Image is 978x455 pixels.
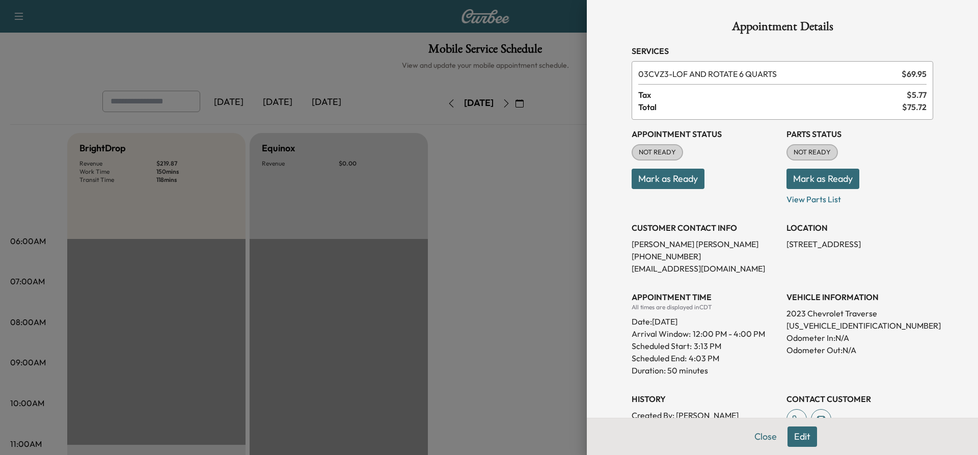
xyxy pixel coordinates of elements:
div: All times are displayed in CDT [632,303,778,311]
h3: Parts Status [786,128,933,140]
p: Odometer Out: N/A [786,344,933,356]
p: 4:03 PM [689,352,719,364]
h3: VEHICLE INFORMATION [786,291,933,303]
h3: LOCATION [786,222,933,234]
span: Tax [638,89,907,101]
p: View Parts List [786,189,933,205]
p: Odometer In: N/A [786,332,933,344]
h1: Appointment Details [632,20,933,37]
span: Total [638,101,902,113]
span: 12:00 PM - 4:00 PM [693,328,765,340]
h3: CUSTOMER CONTACT INFO [632,222,778,234]
p: Scheduled End: [632,352,687,364]
span: NOT READY [633,147,682,157]
p: [EMAIL_ADDRESS][DOMAIN_NAME] [632,262,778,275]
p: Arrival Window: [632,328,778,340]
button: Mark as Ready [786,169,859,189]
span: $ 69.95 [902,68,927,80]
h3: APPOINTMENT TIME [632,291,778,303]
p: [PERSON_NAME] [PERSON_NAME] [632,238,778,250]
button: Edit [787,426,817,447]
h3: History [632,393,778,405]
h3: Services [632,45,933,57]
span: $ 75.72 [902,101,927,113]
span: NOT READY [787,147,837,157]
p: [STREET_ADDRESS] [786,238,933,250]
p: 2023 Chevrolet Traverse [786,307,933,319]
p: [PHONE_NUMBER] [632,250,778,262]
div: Date: [DATE] [632,311,778,328]
span: LOF AND ROTATE 6 QUARTS [638,68,898,80]
p: Scheduled Start: [632,340,692,352]
button: Mark as Ready [632,169,704,189]
p: Created By : [PERSON_NAME] [632,409,778,421]
span: $ 5.77 [907,89,927,101]
h3: Appointment Status [632,128,778,140]
h3: CONTACT CUSTOMER [786,393,933,405]
p: 3:13 PM [694,340,721,352]
button: Close [748,426,783,447]
p: Duration: 50 minutes [632,364,778,377]
p: [US_VEHICLE_IDENTIFICATION_NUMBER] [786,319,933,332]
